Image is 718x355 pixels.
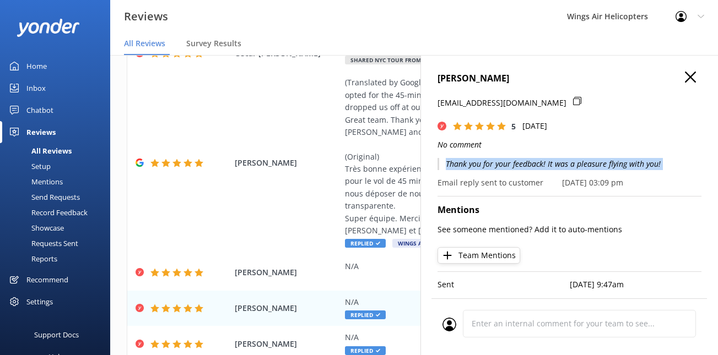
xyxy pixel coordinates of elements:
a: Requests Sent [7,236,110,251]
span: [PERSON_NAME] [235,338,339,350]
span: 5 [511,121,516,132]
div: Mentions [7,174,63,189]
span: [PERSON_NAME] [235,157,339,169]
p: Email reply sent to customer [438,177,543,189]
div: Requests Sent [7,236,78,251]
div: Support Docs [34,324,79,346]
a: All Reviews [7,143,110,159]
div: Reviews [26,121,56,143]
button: Team Mentions [438,247,520,264]
span: Replied [345,239,386,248]
div: Record Feedback [7,205,88,220]
p: [DATE] 9:47am [570,278,702,291]
a: Send Requests [7,189,110,205]
div: Chatbot [26,99,53,121]
div: All Reviews [7,143,72,159]
h3: Reviews [124,8,168,25]
span: [PERSON_NAME] [235,302,339,314]
span: Replied [345,346,386,355]
h4: [PERSON_NAME] [438,72,701,86]
a: Setup [7,159,110,174]
button: Close [685,72,696,84]
h4: Mentions [438,203,701,217]
p: [DATE] [522,120,547,132]
img: yonder-white-logo.png [17,19,80,37]
a: Reports [7,251,110,266]
div: Showcase [7,220,64,236]
div: Inbox [26,77,46,99]
a: Record Feedback [7,205,110,220]
img: user_profile.svg [442,318,456,331]
div: Send Requests [7,189,80,205]
p: [DATE] 03:09 pm [562,177,623,189]
span: Survey Results [186,38,241,49]
div: N/A [345,296,627,308]
i: No comment [438,139,482,150]
div: Recommend [26,269,68,291]
div: Settings [26,291,53,313]
span: Shared NYC Tour from [GEOGRAPHIC_DATA] [345,56,484,64]
div: (Translated by Google) A very good experience in [GEOGRAPHIC_DATA]. We opted for the 45-minute fl... [345,77,627,237]
p: Sent [438,278,570,291]
span: All Reviews [124,38,165,49]
div: N/A [345,260,627,272]
span: Replied [345,310,386,319]
p: See someone mentioned? Add it to auto-mentions [438,223,701,236]
p: Thank you for your feedback! It was a pleasure flying with you! [438,158,701,170]
div: Reports [7,251,57,266]
div: Home [26,55,47,77]
span: [PERSON_NAME] [235,266,339,278]
div: N/A [345,331,627,343]
span: Wings Air Helicopters [392,239,472,248]
a: Mentions [7,174,110,189]
a: Showcase [7,220,110,236]
div: Setup [7,159,51,174]
p: [EMAIL_ADDRESS][DOMAIN_NAME] [438,97,566,109]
